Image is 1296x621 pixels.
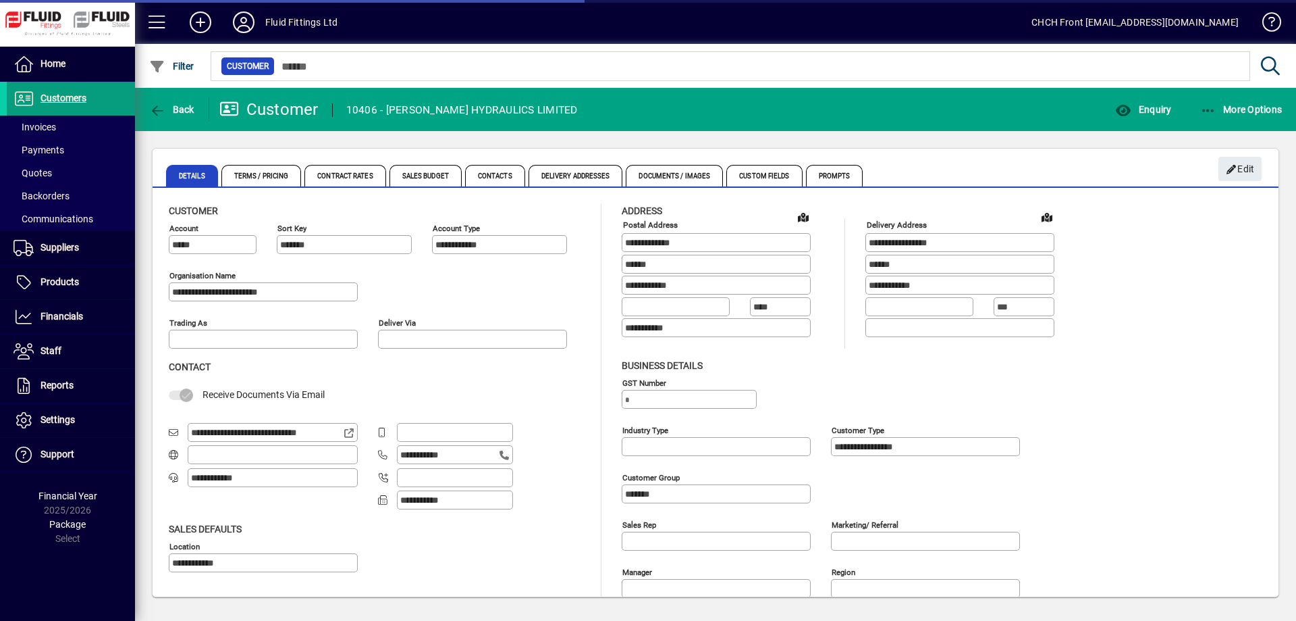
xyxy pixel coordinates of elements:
span: Customer [169,205,218,216]
div: 10406 - [PERSON_NAME] HYDRAULICS LIMITED [346,99,578,121]
span: Settings [40,414,75,425]
div: Customer [219,99,319,120]
a: Backorders [7,184,135,207]
span: Financials [40,311,83,322]
a: View on map [792,206,814,228]
span: Customers [40,93,86,103]
span: Details [166,165,218,187]
button: Profile [222,10,265,34]
span: Customer [227,59,269,73]
span: More Options [1200,104,1282,115]
span: Communications [13,214,93,224]
mat-label: Sales rep [622,520,656,529]
mat-label: Region [832,567,855,576]
span: Financial Year [38,491,97,501]
a: Knowledge Base [1252,3,1279,47]
mat-label: Trading as [169,318,207,328]
span: Prompts [806,165,863,187]
span: Custom Fields [726,165,802,187]
span: Contacts [465,165,525,187]
a: Communications [7,207,135,230]
div: Fluid Fittings Ltd [265,11,337,33]
span: Contract Rates [304,165,385,187]
mat-label: Account Type [433,224,480,233]
span: Reports [40,380,74,391]
button: Filter [146,54,198,78]
span: Business details [622,360,703,371]
mat-label: Deliver via [379,318,416,328]
a: View on map [1036,206,1058,228]
mat-label: Customer group [622,472,680,482]
span: Filter [149,61,194,72]
span: Edit [1226,158,1255,180]
span: Package [49,519,86,530]
mat-label: Customer type [832,425,884,434]
button: Edit [1218,157,1262,181]
span: Address [622,205,662,216]
mat-label: Manager [622,567,652,576]
mat-label: Account [169,224,198,233]
a: Reports [7,369,135,403]
mat-label: Industry type [622,425,668,434]
a: Settings [7,403,135,437]
span: Invoices [13,122,56,132]
a: Suppliers [7,231,135,265]
mat-label: Location [169,541,200,551]
a: Support [7,438,135,472]
span: Terms / Pricing [221,165,302,187]
div: CHCH Front [EMAIL_ADDRESS][DOMAIN_NAME] [1031,11,1239,33]
button: Back [146,97,198,122]
span: Support [40,449,74,459]
span: Enquiry [1115,104,1171,115]
span: Back [149,104,194,115]
a: Staff [7,334,135,368]
a: Financials [7,300,135,334]
span: Sales defaults [169,524,242,535]
button: Enquiry [1112,97,1174,122]
mat-label: Organisation name [169,271,236,280]
a: Products [7,266,135,299]
span: Payments [13,145,64,155]
span: Documents / Images [626,165,723,187]
span: Sales Budget [389,165,462,187]
span: Receive Documents Via Email [202,389,325,400]
button: More Options [1197,97,1286,122]
span: Backorders [13,191,70,201]
span: Contact [169,362,211,372]
span: Suppliers [40,242,79,253]
a: Home [7,47,135,81]
mat-label: Marketing/ Referral [832,520,898,529]
mat-label: GST Number [622,378,666,387]
mat-label: Sort key [277,224,306,233]
span: Home [40,58,65,69]
a: Payments [7,139,135,162]
span: Staff [40,345,61,356]
span: Products [40,276,79,287]
span: Delivery Addresses [529,165,623,187]
a: Invoices [7,116,135,139]
button: Add [179,10,222,34]
app-page-header-button: Back [135,97,209,122]
a: Quotes [7,162,135,184]
span: Quotes [13,168,52,178]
